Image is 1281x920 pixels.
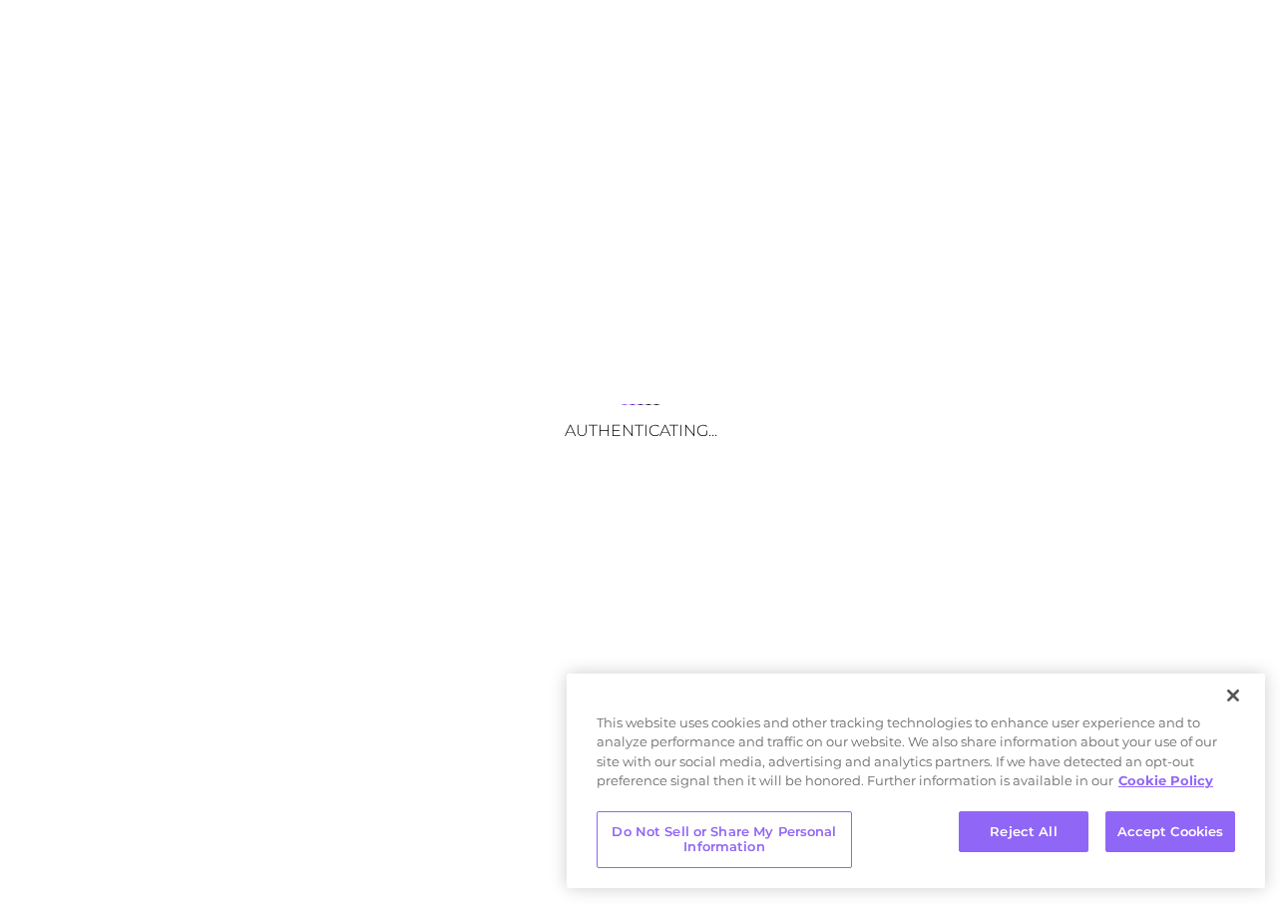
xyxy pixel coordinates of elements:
[1105,811,1235,853] button: Accept Cookies
[567,674,1265,888] div: Cookie banner
[441,421,840,440] h3: Authenticating...
[597,811,852,868] button: Do Not Sell or Share My Personal Information, Opens the preference center dialog
[567,674,1265,888] div: Privacy
[1118,772,1213,788] a: More information about your privacy, opens in a new tab
[567,713,1265,801] div: This website uses cookies and other tracking technologies to enhance user experience and to analy...
[1211,674,1255,717] button: Close
[959,811,1088,853] button: Reject All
